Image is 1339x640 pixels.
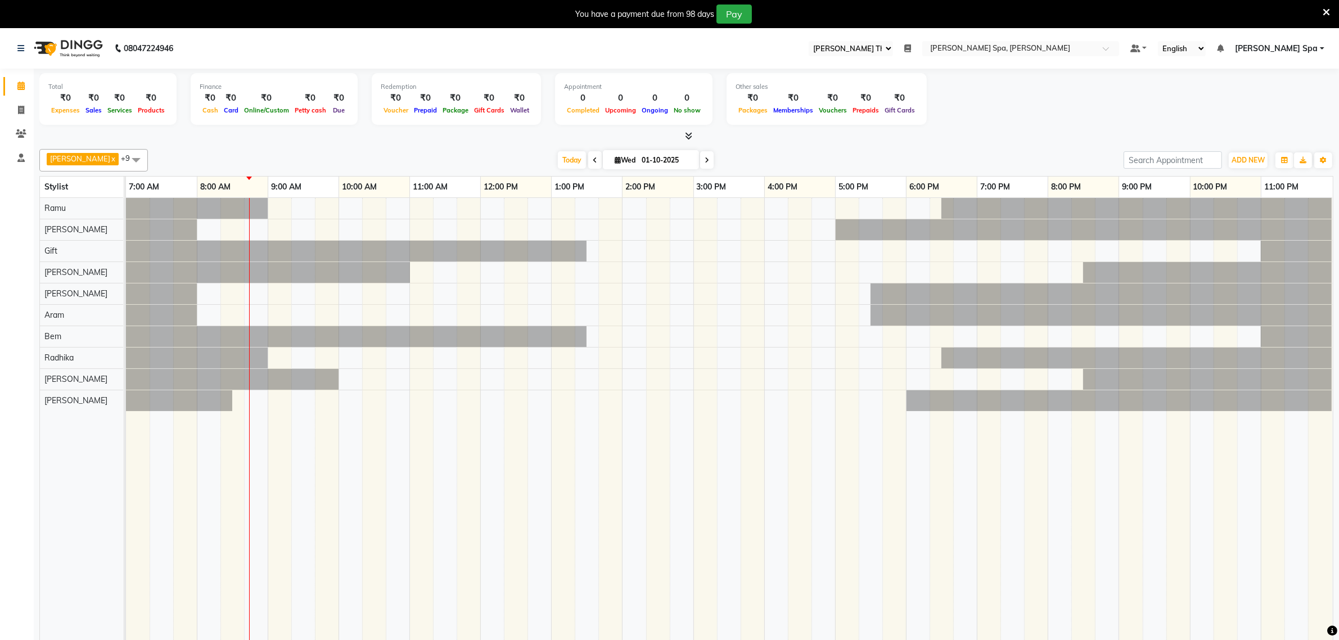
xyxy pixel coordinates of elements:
[200,106,221,114] span: Cash
[575,8,714,20] div: You have a payment due from 98 days
[48,92,83,105] div: ₹0
[381,92,411,105] div: ₹0
[1261,179,1301,195] a: 11:00 PM
[471,106,507,114] span: Gift Cards
[44,395,107,405] span: [PERSON_NAME]
[381,82,532,92] div: Redemption
[411,106,440,114] span: Prepaid
[110,154,115,163] a: x
[200,92,221,105] div: ₹0
[411,92,440,105] div: ₹0
[882,92,918,105] div: ₹0
[736,82,918,92] div: Other sales
[330,106,348,114] span: Due
[410,179,450,195] a: 11:00 AM
[558,151,586,169] span: Today
[1048,179,1084,195] a: 8:00 PM
[48,82,168,92] div: Total
[135,92,168,105] div: ₹0
[339,179,380,195] a: 10:00 AM
[639,106,671,114] span: Ongoing
[29,33,106,64] img: logo
[836,179,871,195] a: 5:00 PM
[44,289,107,299] span: [PERSON_NAME]
[105,106,135,114] span: Services
[83,92,105,105] div: ₹0
[671,92,704,105] div: 0
[1232,156,1265,164] span: ADD NEW
[329,92,349,105] div: ₹0
[694,179,729,195] a: 3:00 PM
[638,152,695,169] input: 2025-10-01
[716,4,752,24] button: Pay
[381,106,411,114] span: Voucher
[602,92,639,105] div: 0
[850,106,882,114] span: Prepaids
[241,92,292,105] div: ₹0
[623,179,658,195] a: 2:00 PM
[602,106,639,114] span: Upcoming
[44,267,107,277] span: [PERSON_NAME]
[124,33,173,64] b: 08047224946
[44,353,74,363] span: Radhika
[1229,152,1268,168] button: ADD NEW
[126,179,162,195] a: 7:00 AM
[564,92,602,105] div: 0
[816,92,850,105] div: ₹0
[850,92,882,105] div: ₹0
[1119,179,1155,195] a: 9:00 PM
[481,179,521,195] a: 12:00 PM
[736,106,770,114] span: Packages
[907,179,942,195] a: 6:00 PM
[770,106,816,114] span: Memberships
[612,156,638,164] span: Wed
[736,92,770,105] div: ₹0
[44,224,107,235] span: [PERSON_NAME]
[50,154,110,163] span: [PERSON_NAME]
[241,106,292,114] span: Online/Custom
[507,92,532,105] div: ₹0
[292,106,329,114] span: Petty cash
[197,179,233,195] a: 8:00 AM
[44,203,66,213] span: Ramu
[44,246,57,256] span: Gift
[221,92,241,105] div: ₹0
[105,92,135,105] div: ₹0
[564,106,602,114] span: Completed
[639,92,671,105] div: 0
[44,310,64,320] span: Aram
[770,92,816,105] div: ₹0
[882,106,918,114] span: Gift Cards
[765,179,800,195] a: 4:00 PM
[1191,179,1230,195] a: 10:00 PM
[135,106,168,114] span: Products
[121,154,138,163] span: +9
[564,82,704,92] div: Appointment
[200,82,349,92] div: Finance
[83,106,105,114] span: Sales
[268,179,304,195] a: 9:00 AM
[507,106,532,114] span: Wallet
[552,179,587,195] a: 1:00 PM
[440,106,471,114] span: Package
[1235,43,1318,55] span: [PERSON_NAME] Spa
[292,92,329,105] div: ₹0
[977,179,1013,195] a: 7:00 PM
[440,92,471,105] div: ₹0
[44,182,68,192] span: Stylist
[671,106,704,114] span: No show
[44,331,61,341] span: Bem
[471,92,507,105] div: ₹0
[1124,151,1222,169] input: Search Appointment
[48,106,83,114] span: Expenses
[816,106,850,114] span: Vouchers
[221,106,241,114] span: Card
[44,374,107,384] span: [PERSON_NAME]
